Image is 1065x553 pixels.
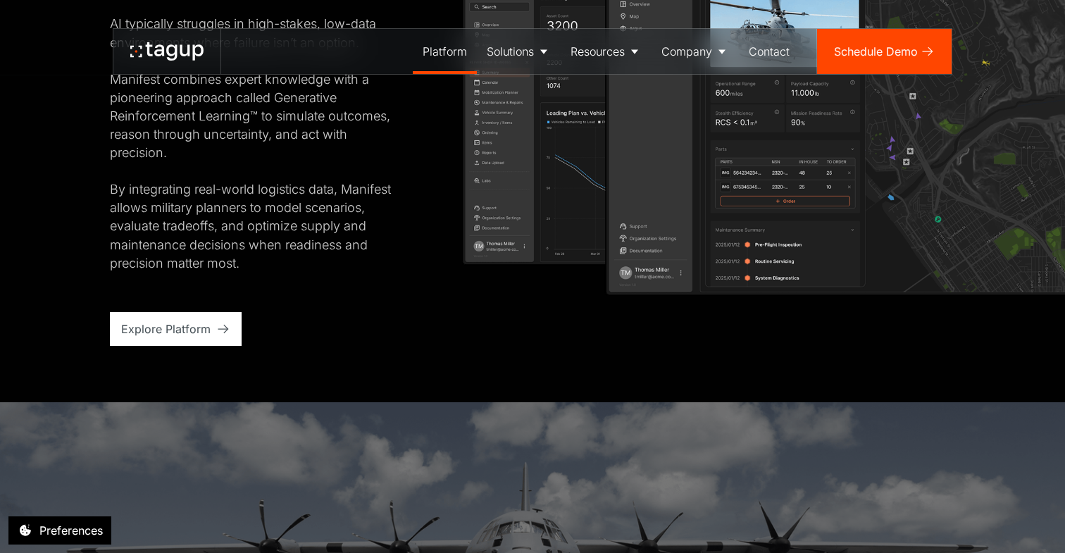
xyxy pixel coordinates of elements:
[477,29,561,74] a: Solutions
[749,43,790,60] div: Contact
[834,43,918,60] div: Schedule Demo
[121,321,211,337] div: Explore Platform
[571,43,625,60] div: Resources
[39,522,103,539] div: Preferences
[661,43,712,60] div: Company
[739,29,799,74] a: Contact
[110,312,242,346] a: Explore Platform
[561,29,652,74] a: Resources
[487,43,534,60] div: Solutions
[817,29,952,74] a: Schedule Demo
[652,29,739,74] a: Company
[423,43,467,60] div: Platform
[413,29,477,74] a: Platform
[110,15,406,272] div: AI typically struggles in high-stakes, low-data environments where failure isn’t an option. ‍ Man...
